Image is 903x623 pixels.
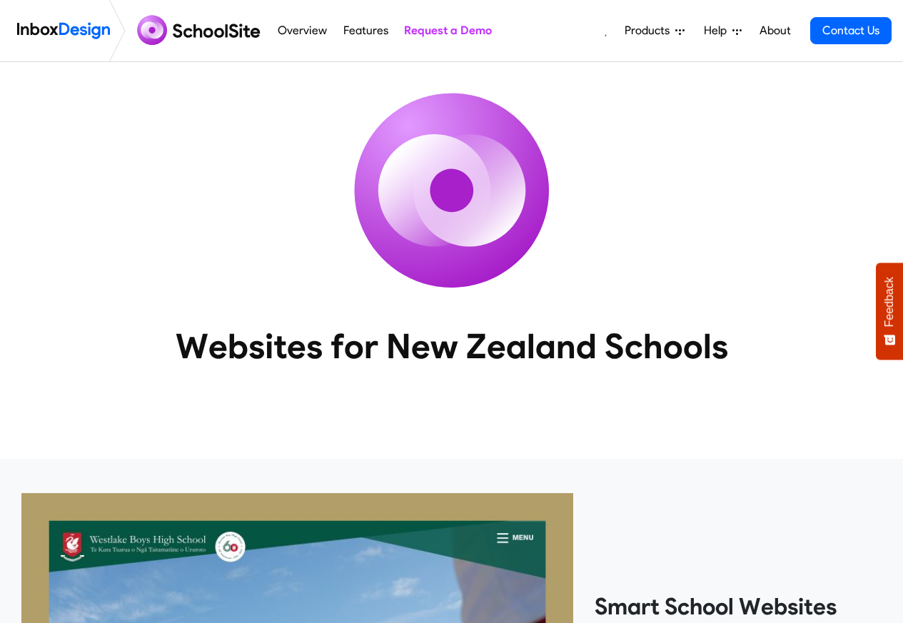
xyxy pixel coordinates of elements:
[400,16,495,45] a: Request a Demo
[883,277,896,327] span: Feedback
[323,62,580,319] img: icon_schoolsite.svg
[704,22,732,39] span: Help
[595,592,882,621] heading: Smart School Websites
[625,22,675,39] span: Products
[339,16,392,45] a: Features
[274,16,331,45] a: Overview
[810,17,892,44] a: Contact Us
[131,14,270,48] img: schoolsite logo
[619,16,690,45] a: Products
[113,325,791,368] heading: Websites for New Zealand Schools
[755,16,794,45] a: About
[698,16,747,45] a: Help
[876,263,903,360] button: Feedback - Show survey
